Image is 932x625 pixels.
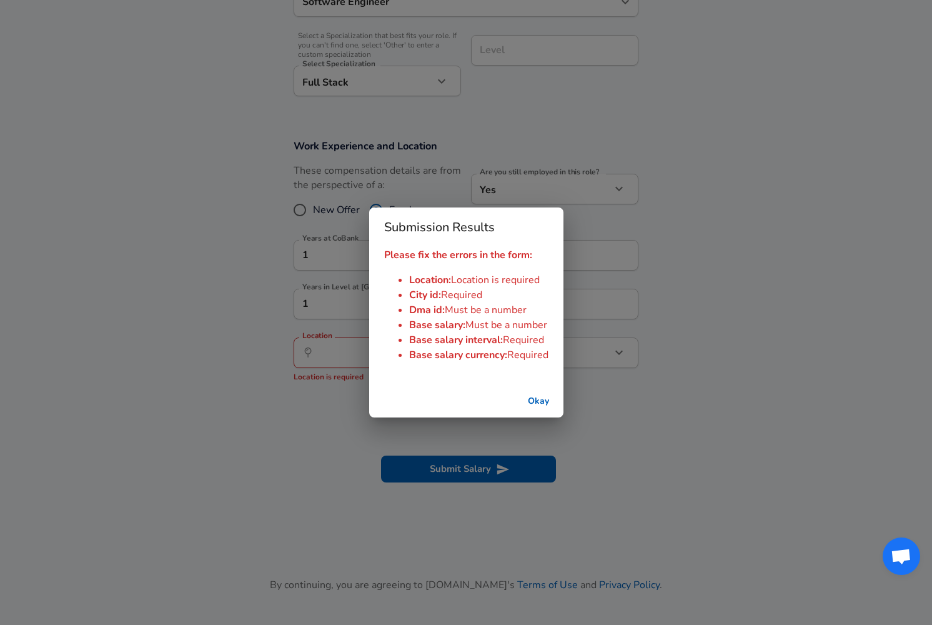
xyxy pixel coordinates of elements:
[384,248,532,262] strong: Please fix the errors in the form:
[883,537,920,575] div: Open chat
[409,303,445,317] span: Dma id :
[409,348,507,362] span: Base salary currency :
[518,390,558,413] button: successful-submission-button
[409,318,465,332] span: Base salary :
[445,303,527,317] span: Must be a number
[507,348,548,362] span: Required
[409,273,451,287] span: Location :
[409,333,503,347] span: Base salary interval :
[451,273,540,287] span: Location is required
[409,288,441,302] span: City id :
[369,207,563,247] h2: Submission Results
[503,333,544,347] span: Required
[441,288,482,302] span: Required
[465,318,547,332] span: Must be a number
